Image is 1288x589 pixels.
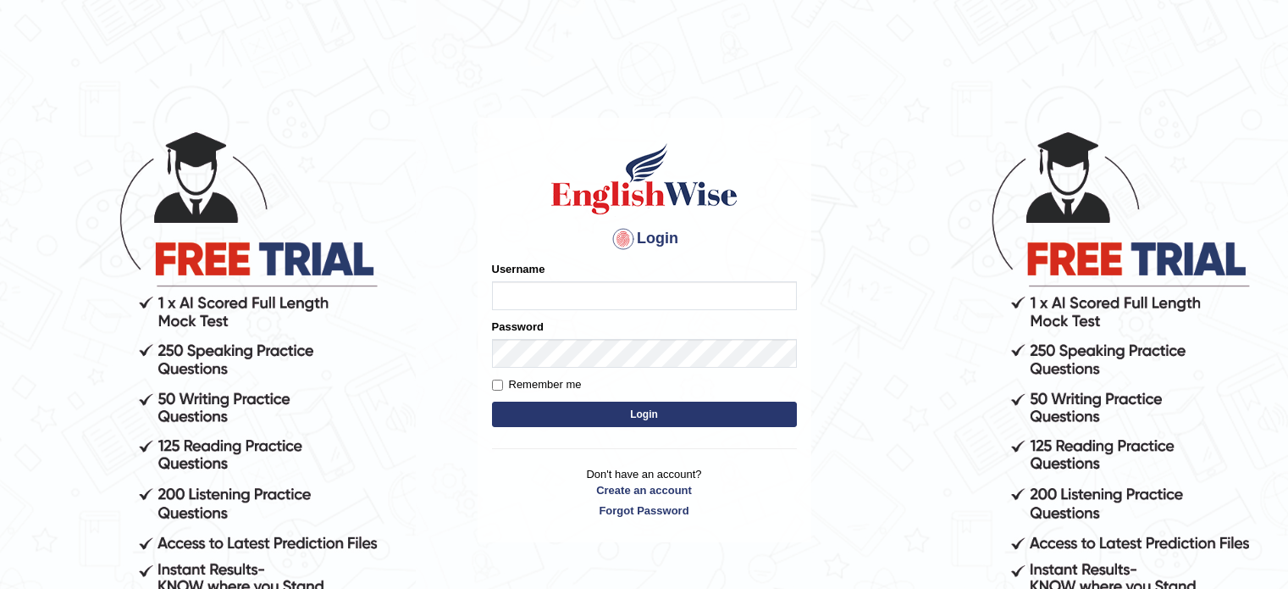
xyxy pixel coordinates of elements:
a: Forgot Password [492,503,797,519]
label: Username [492,261,545,277]
button: Login [492,402,797,427]
label: Remember me [492,376,582,393]
label: Password [492,319,544,335]
a: Create an account [492,482,797,498]
input: Remember me [492,380,503,391]
h4: Login [492,225,797,253]
img: Logo of English Wise sign in for intelligent practice with AI [548,141,741,217]
p: Don't have an account? [492,466,797,519]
